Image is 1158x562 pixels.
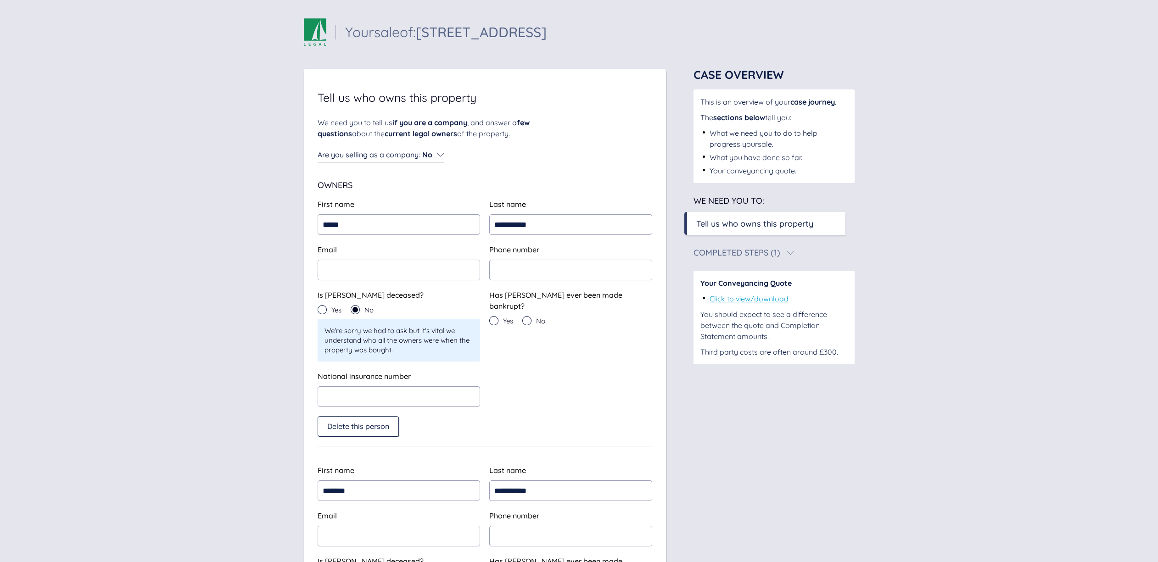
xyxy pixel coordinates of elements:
span: First name [318,466,354,475]
div: This is an overview of your . [700,96,848,107]
div: We need you to tell us , and answer a about the of the property. [318,117,570,139]
span: current legal owners [385,129,457,138]
span: Email [318,511,337,520]
div: What we need you to do to help progress your sale . [710,128,848,150]
span: case journey [790,97,835,106]
span: Case Overview [694,67,784,82]
div: What you have done so far. [710,152,802,163]
div: Your conveyancing quote. [710,165,796,176]
span: Yes [331,306,341,313]
span: No [364,306,374,313]
span: No [536,317,545,324]
span: No [422,150,432,159]
span: Are you selling as a company : [318,150,420,159]
span: Yes [503,317,513,324]
div: You should expect to see a difference between the quote and Completion Statement amounts. [700,309,848,342]
span: Has [PERSON_NAME] ever been made bankrupt? [489,290,622,311]
span: We're sorry we had to ask but it's vital we understand who all the owners were when the property ... [324,326,474,355]
span: Phone number [489,245,539,254]
div: Third party costs are often around £300. [700,346,848,357]
span: We need you to: [694,195,764,206]
span: Is [PERSON_NAME] deceased? [318,290,424,300]
div: Tell us who owns this property [696,217,813,230]
span: Phone number [489,511,539,520]
span: Last name [489,200,526,209]
span: if you are a company [392,118,467,127]
div: The tell you: [700,112,848,123]
span: sections below [713,113,765,122]
span: National insurance number [318,372,411,381]
span: Email [318,245,337,254]
div: Completed Steps (1) [694,249,780,257]
span: Owners [318,180,352,190]
a: Click to view/download [710,294,789,303]
span: Last name [489,466,526,475]
span: Tell us who owns this property [318,92,476,103]
span: [STREET_ADDRESS] [416,23,547,41]
div: Your sale of: [345,25,547,39]
span: First name [318,200,354,209]
span: Delete this person [327,422,389,430]
span: Your Conveyancing Quote [700,278,792,288]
